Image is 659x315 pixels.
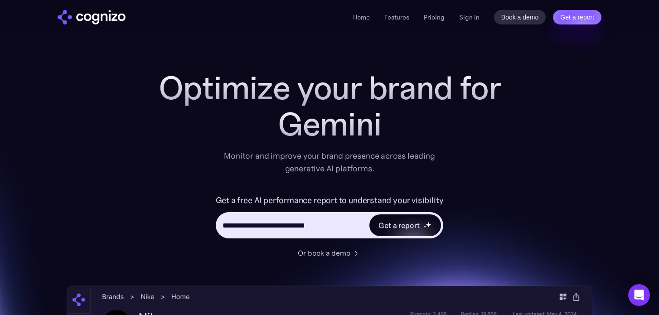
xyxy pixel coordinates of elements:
div: Or book a demo [298,247,350,258]
img: star [426,222,431,228]
a: Home [353,13,370,21]
img: star [423,225,426,228]
h1: Optimize your brand for [148,70,511,106]
a: Or book a demo [298,247,361,258]
div: Open Intercom Messenger [628,284,650,306]
a: Get a reportstarstarstar [368,213,442,237]
a: Get a report [553,10,601,24]
div: Monitor and improve your brand presence across leading generative AI platforms. [218,150,441,175]
a: home [58,10,126,24]
form: Hero URL Input Form [216,193,444,243]
a: Sign in [459,12,480,23]
div: Gemini [148,106,511,142]
label: Get a free AI performance report to understand your visibility [216,193,444,208]
a: Features [384,13,409,21]
a: Pricing [424,13,445,21]
div: Get a report [378,220,419,231]
a: Book a demo [494,10,546,24]
img: cognizo logo [58,10,126,24]
img: star [423,222,425,223]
